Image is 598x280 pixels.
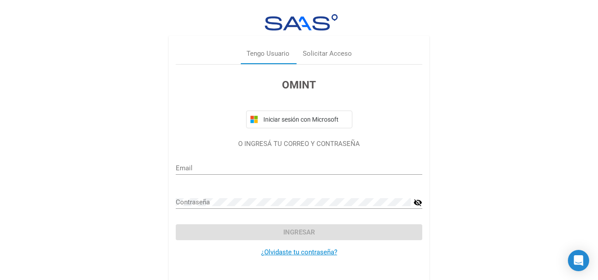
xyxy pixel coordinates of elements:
[283,228,315,236] span: Ingresar
[176,139,422,149] p: O INGRESÁ TU CORREO Y CONTRASEÑA
[176,77,422,93] h3: OMINT
[261,248,337,256] a: ¿Olvidaste tu contraseña?
[262,116,348,123] span: Iniciar sesión con Microsoft
[176,224,422,240] button: Ingresar
[247,49,289,59] div: Tengo Usuario
[413,197,422,208] mat-icon: visibility_off
[303,49,352,59] div: Solicitar Acceso
[246,111,352,128] button: Iniciar sesión con Microsoft
[568,250,589,271] div: Open Intercom Messenger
